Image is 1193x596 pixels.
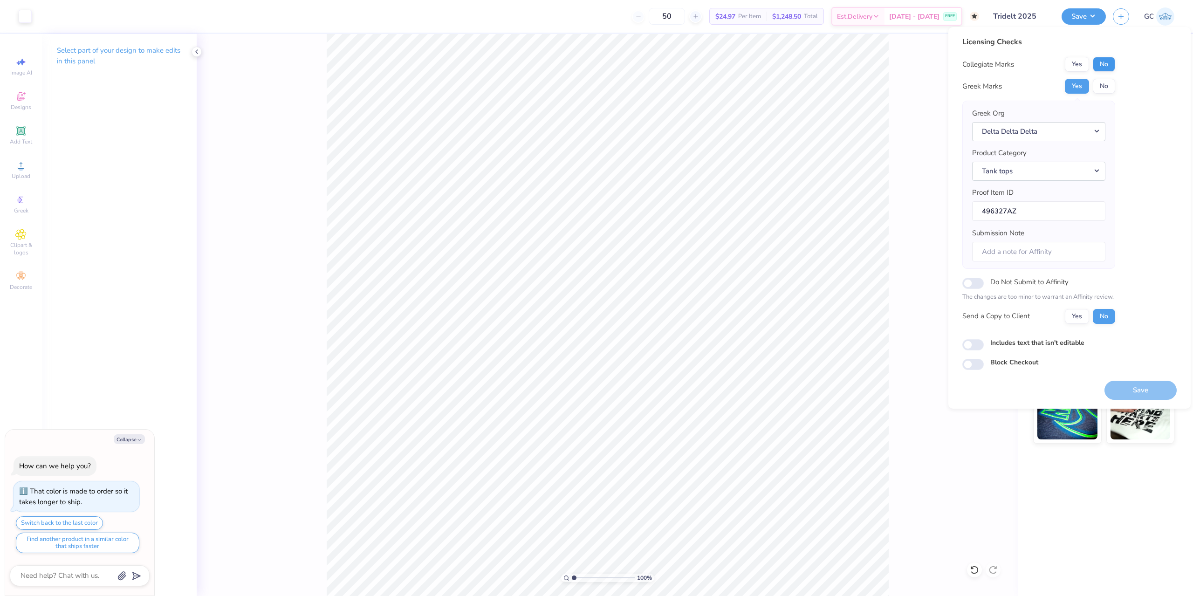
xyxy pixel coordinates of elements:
[837,12,872,21] span: Est. Delivery
[1065,79,1089,94] button: Yes
[972,187,1014,198] label: Proof Item ID
[972,162,1105,181] button: Tank tops
[57,45,182,67] p: Select part of your design to make edits in this panel
[10,138,32,145] span: Add Text
[972,148,1027,158] label: Product Category
[19,461,91,471] div: How can we help you?
[972,242,1105,262] input: Add a note for Affinity
[1037,393,1097,439] img: Glow in the Dark Ink
[990,338,1084,348] label: Includes text that isn't editable
[11,103,31,111] span: Designs
[1144,11,1154,22] span: GC
[986,7,1055,26] input: Untitled Design
[962,311,1030,322] div: Send a Copy to Client
[990,276,1069,288] label: Do Not Submit to Affinity
[10,69,32,76] span: Image AI
[715,12,735,21] span: $24.97
[19,486,128,507] div: That color is made to order so it takes longer to ship.
[962,59,1014,70] div: Collegiate Marks
[990,357,1038,367] label: Block Checkout
[114,434,145,444] button: Collapse
[16,516,103,530] button: Switch back to the last color
[1111,393,1171,439] img: Water based Ink
[16,533,139,553] button: Find another product in a similar color that ships faster
[804,12,818,21] span: Total
[972,108,1005,119] label: Greek Org
[1065,309,1089,324] button: Yes
[1093,79,1115,94] button: No
[972,122,1105,141] button: Delta Delta Delta
[1093,57,1115,72] button: No
[12,172,30,180] span: Upload
[889,12,939,21] span: [DATE] - [DATE]
[637,574,652,582] span: 100 %
[10,283,32,291] span: Decorate
[972,228,1024,239] label: Submission Note
[962,36,1115,48] div: Licensing Checks
[945,13,955,20] span: FREE
[649,8,685,25] input: – –
[1144,7,1174,26] a: GC
[962,293,1115,302] p: The changes are too minor to warrant an Affinity review.
[1093,309,1115,324] button: No
[962,81,1002,92] div: Greek Marks
[1156,7,1174,26] img: Gerard Christopher Trorres
[14,207,28,214] span: Greek
[5,241,37,256] span: Clipart & logos
[1065,57,1089,72] button: Yes
[1062,8,1106,25] button: Save
[738,12,761,21] span: Per Item
[772,12,801,21] span: $1,248.50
